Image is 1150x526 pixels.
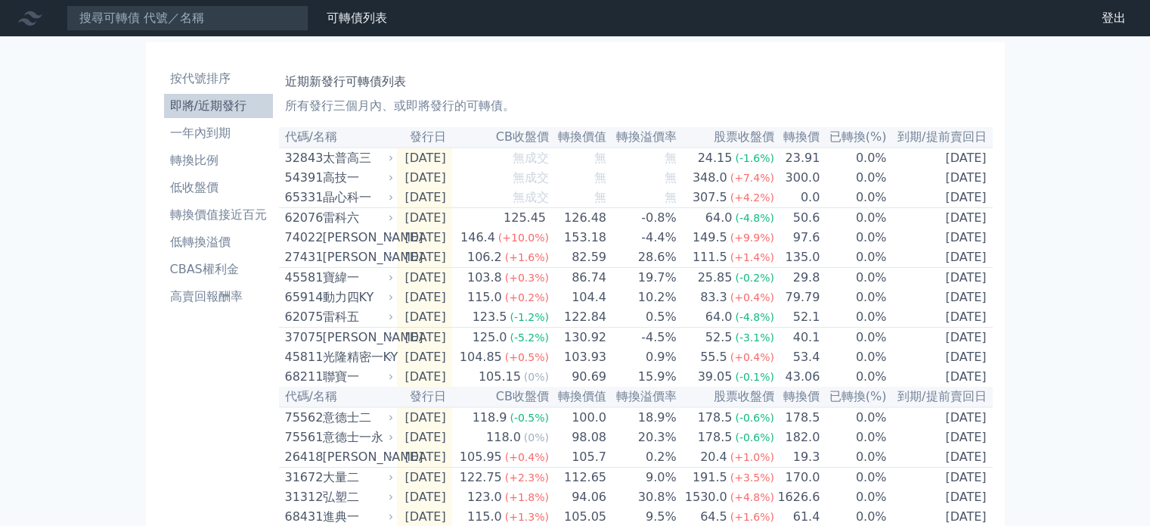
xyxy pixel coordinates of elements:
th: 轉換價 [775,387,820,407]
span: (+4.2%) [730,191,774,204]
td: [DATE] [397,228,452,247]
div: 178.5 [695,409,736,427]
div: 晶心科一 [323,188,391,207]
td: [DATE] [888,428,993,447]
span: (+1.8%) [505,491,549,503]
span: (+1.3%) [505,511,549,523]
div: 74022 [285,229,319,247]
div: 307.5 [690,188,730,207]
a: 高賣回報酬率 [164,285,273,309]
th: 發行日 [397,387,452,407]
td: 0.0% [820,288,887,307]
td: [DATE] [397,307,452,328]
p: 所有發行三個月內、或即將發行的可轉債。 [285,97,987,115]
div: 64.0 [702,308,736,326]
span: (+1.4%) [730,251,774,263]
span: (+0.4%) [505,451,549,463]
h1: 近期新發行可轉債列表 [285,73,987,91]
div: 52.5 [702,328,736,347]
td: [DATE] [397,407,452,428]
span: (+2.3%) [505,472,549,484]
td: 1626.6 [775,487,820,507]
li: 轉換比例 [164,151,273,170]
div: 雷科六 [323,209,391,227]
div: 20.4 [697,448,730,466]
td: [DATE] [888,328,993,348]
td: 0.2% [607,447,677,468]
span: 無 [665,151,677,165]
td: [DATE] [397,487,452,507]
td: 153.18 [550,228,607,247]
div: 45581 [285,269,319,287]
span: 無成交 [513,190,549,204]
a: 轉換比例 [164,148,273,173]
div: 106.2 [464,248,505,266]
span: (+7.4%) [730,172,774,184]
td: -4.5% [607,328,677,348]
td: 112.65 [550,468,607,488]
td: [DATE] [888,367,993,387]
div: 125.0 [470,328,510,347]
a: 即將/近期發行 [164,94,273,118]
td: [DATE] [888,447,993,468]
td: 15.9% [607,367,677,387]
div: 65914 [285,288,319,307]
div: 105.15 [476,368,524,386]
div: [PERSON_NAME] [323,229,391,247]
td: [DATE] [397,468,452,488]
th: 發行日 [397,127,452,148]
a: 轉換價值接近百元 [164,203,273,227]
td: [DATE] [888,188,993,208]
span: (-4.8%) [735,311,774,323]
span: 無成交 [513,151,549,165]
div: 雷科五 [323,308,391,326]
td: [DATE] [888,247,993,268]
a: 登出 [1090,6,1138,30]
a: 可轉債列表 [327,11,387,25]
div: 寶緯一 [323,269,391,287]
div: 45811 [285,348,319,366]
div: 1530.0 [682,488,730,506]
td: 104.4 [550,288,607,307]
div: 25.85 [695,269,736,287]
span: 無 [665,170,677,185]
th: 股票收盤價 [677,387,775,407]
div: 115.0 [464,508,505,526]
div: 太普高三 [323,149,391,167]
div: 意德士一永 [323,428,391,447]
div: 64.5 [697,508,730,526]
td: 0.0% [820,407,887,428]
li: 低收盤價 [164,179,273,197]
th: 代碼/名稱 [279,387,397,407]
span: (-0.6%) [735,431,774,444]
td: 0.0% [820,168,887,188]
td: 18.9% [607,407,677,428]
td: 94.06 [550,487,607,507]
span: (+10.0%) [498,232,549,244]
td: 0.0% [820,208,887,229]
td: 0.0% [820,268,887,288]
div: 123.5 [470,308,510,326]
div: 62075 [285,308,319,326]
td: 19.7% [607,268,677,288]
td: [DATE] [397,288,452,307]
div: 149.5 [690,229,730,247]
span: (-3.1%) [735,331,774,344]
td: 105.7 [550,447,607,468]
li: 低轉換溢價 [164,233,273,251]
td: 300.0 [775,168,820,188]
th: 已轉換(%) [820,387,887,407]
div: 27431 [285,248,319,266]
td: 29.8 [775,268,820,288]
td: 0.0% [820,468,887,488]
th: 股票收盤價 [677,127,775,148]
a: 按代號排序 [164,67,273,91]
td: [DATE] [888,208,993,229]
div: 大量二 [323,468,391,487]
td: 30.8% [607,487,677,507]
div: 24.15 [695,149,736,167]
span: (+3.5%) [730,472,774,484]
span: (-0.6%) [735,412,774,424]
div: 68211 [285,368,319,386]
span: (+1.6%) [505,251,549,263]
